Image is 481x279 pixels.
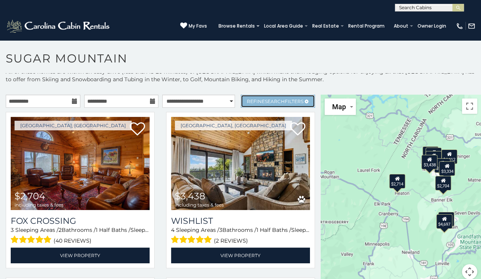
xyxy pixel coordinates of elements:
span: 4 [171,226,174,233]
a: Wishlist $3,438 including taxes & fees [171,117,310,210]
a: View Property [11,248,150,263]
span: (2 reviews) [214,236,248,246]
div: $3,334 [439,161,455,176]
div: $4,697 [436,214,452,229]
span: (40 reviews) [54,236,91,246]
a: View Property [171,248,310,263]
div: $1,828 [426,151,442,166]
span: including taxes & fees [15,202,64,207]
span: 1 Half Baths / [256,226,291,233]
div: $1,848 [438,212,454,226]
div: $2,704 [435,176,451,190]
img: mail-regular-white.png [468,22,475,30]
div: $3,438 [421,155,437,169]
div: $2,194 [426,148,442,162]
div: Sleeping Areas / Bathrooms / Sleeps: [11,226,150,246]
img: White-1-2.png [6,18,112,34]
span: Map [332,103,346,111]
div: $4,412 [441,149,457,164]
a: [GEOGRAPHIC_DATA], [GEOGRAPHIC_DATA] [175,121,292,130]
div: $2,714 [389,174,405,189]
span: Refine Filters [247,98,303,104]
img: Fox Crossing [11,117,150,210]
span: 2 [59,226,62,233]
span: Search [265,98,285,104]
span: 3 [11,226,14,233]
a: My Favs [180,22,207,30]
span: including taxes & fees [175,202,224,207]
a: Owner Login [414,21,450,31]
span: 3 [219,226,222,233]
button: Change map style [324,98,356,115]
div: Sleeping Areas / Bathrooms / Sleeps: [171,226,310,246]
span: 1 Half Baths / [96,226,130,233]
div: $1,443 [422,146,438,161]
span: $2,704 [15,190,45,202]
a: Browse Rentals [215,21,259,31]
a: Add to favorites [290,121,305,138]
a: Fox Crossing [11,216,150,226]
a: About [390,21,412,31]
a: Real Estate [308,21,343,31]
a: [GEOGRAPHIC_DATA], [GEOGRAPHIC_DATA] [15,121,132,130]
a: Fox Crossing $2,704 including taxes & fees [11,117,150,210]
a: RefineSearchFilters [241,95,315,108]
span: 10 [310,226,315,233]
a: Wishlist [171,216,310,226]
span: 8 [149,226,152,233]
span: My Favs [189,23,207,30]
span: $3,438 [175,190,205,202]
a: Local Area Guide [260,21,307,31]
a: Add to favorites [130,121,145,138]
button: Toggle fullscreen view [462,98,477,114]
img: phone-regular-white.png [456,22,463,30]
div: $1,734 [434,158,450,173]
a: Rental Program [344,21,388,31]
img: Wishlist [171,117,310,210]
